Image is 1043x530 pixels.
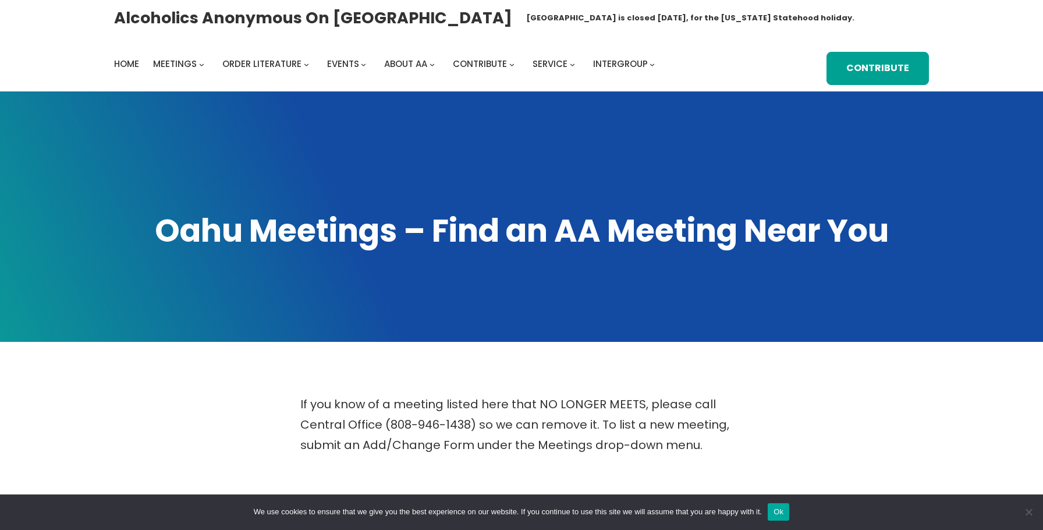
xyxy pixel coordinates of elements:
[114,210,929,252] h1: Oahu Meetings – Find an AA Meeting Near You
[593,56,648,72] a: Intergroup
[650,62,655,67] button: Intergroup submenu
[327,58,359,70] span: Events
[153,58,197,70] span: Meetings
[222,58,301,70] span: Order Literature
[304,62,309,67] button: Order Literature submenu
[826,52,929,85] a: Contribute
[254,506,762,518] span: We use cookies to ensure that we give you the best experience on our website. If you continue to ...
[114,56,659,72] nav: Intergroup
[533,58,567,70] span: Service
[114,56,139,72] a: Home
[153,56,197,72] a: Meetings
[361,62,366,67] button: Events submenu
[593,58,648,70] span: Intergroup
[384,56,427,72] a: About AA
[453,58,507,70] span: Contribute
[384,58,427,70] span: About AA
[1023,506,1034,518] span: No
[199,62,204,67] button: Meetings submenu
[114,58,139,70] span: Home
[430,62,435,67] button: About AA submenu
[114,4,512,31] a: Alcoholics Anonymous on [GEOGRAPHIC_DATA]
[509,62,515,67] button: Contribute submenu
[300,394,743,455] p: If you know of a meeting listed here that NO LONGER MEETS, please call Central Office (808-946-14...
[327,56,359,72] a: Events
[453,56,507,72] a: Contribute
[533,56,567,72] a: Service
[526,12,854,24] h1: [GEOGRAPHIC_DATA] is closed [DATE], for the [US_STATE] Statehood holiday.
[570,62,575,67] button: Service submenu
[768,503,789,521] button: Ok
